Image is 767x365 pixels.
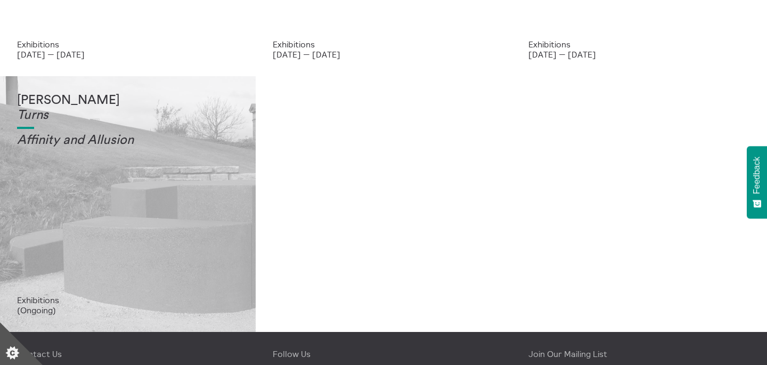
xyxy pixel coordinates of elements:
[273,39,494,49] p: Exhibitions
[119,134,134,147] em: on
[17,50,239,59] p: [DATE] — [DATE]
[17,349,239,359] h4: Contact Us
[17,134,119,147] em: Affinity and Allusi
[17,305,239,315] p: (Ongoing)
[273,50,494,59] p: [DATE] — [DATE]
[17,93,239,123] h1: [PERSON_NAME]
[273,349,494,359] h4: Follow Us
[528,349,750,359] h4: Join Our Mailing List
[747,146,767,218] button: Feedback - Show survey
[752,157,762,194] span: Feedback
[17,39,239,49] p: Exhibitions
[528,39,750,49] p: Exhibitions
[17,109,48,121] em: Turns
[528,50,750,59] p: [DATE] — [DATE]
[17,295,239,305] p: Exhibitions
